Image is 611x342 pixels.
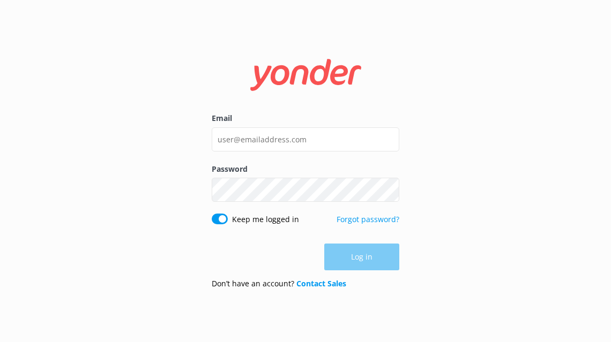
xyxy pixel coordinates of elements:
a: Contact Sales [296,278,346,288]
button: Show password [378,179,399,201]
label: Password [212,163,399,175]
p: Don’t have an account? [212,278,346,290]
a: Forgot password? [337,214,399,224]
label: Keep me logged in [232,214,299,225]
label: Email [212,112,399,124]
input: user@emailaddress.com [212,127,399,151]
